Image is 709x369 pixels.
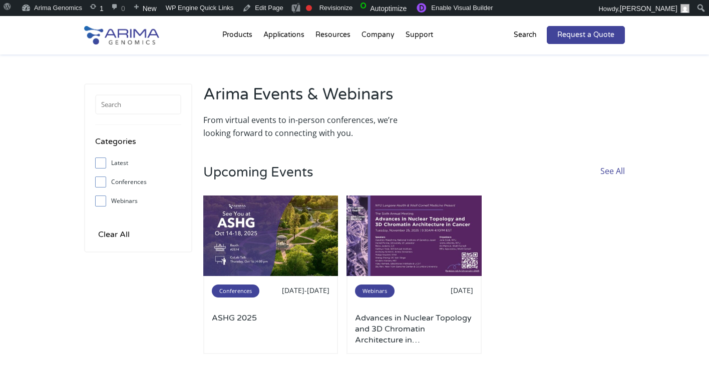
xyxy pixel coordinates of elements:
label: Webinars [95,193,181,208]
img: Arima-Genomics-logo [84,26,159,44]
h4: Categories [95,135,181,155]
a: Request a Quote [547,26,625,44]
div: Needs improvement [306,5,312,11]
input: Search [95,94,181,114]
h3: Upcoming Events [203,164,313,195]
span: [PERSON_NAME] [620,4,677,12]
a: ASHG 2025 [212,312,330,345]
img: ashg-2025-500x300.jpg [203,195,338,276]
h2: Arima Events & Webinars [203,83,409,113]
img: NYU-X-Post-No-Agenda-500x300.jpg [346,195,482,276]
span: [DATE] [451,285,473,295]
input: Clear All [95,227,133,241]
p: Search [514,28,537,41]
span: Webinars [355,284,395,297]
a: See All [600,164,625,195]
label: Latest [95,155,181,170]
p: From virtual events to in-person conferences, we’re looking forward to connecting with you. [203,113,409,139]
label: Conferences [95,174,181,189]
a: Advances in Nuclear Topology and 3D Chromatin Architecture in [MEDICAL_DATA] [355,312,473,345]
span: Conferences [212,284,259,297]
span: [DATE]-[DATE] [282,285,329,295]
